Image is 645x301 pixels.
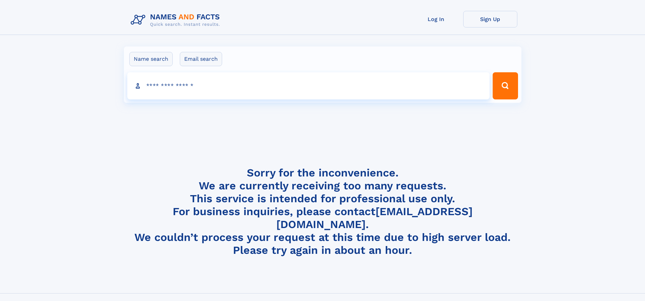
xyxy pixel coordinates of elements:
[276,205,473,231] a: [EMAIL_ADDRESS][DOMAIN_NAME]
[128,11,225,29] img: Logo Names and Facts
[128,166,517,257] h4: Sorry for the inconvenience. We are currently receiving too many requests. This service is intend...
[493,72,518,99] button: Search Button
[129,52,173,66] label: Name search
[409,11,463,27] a: Log In
[180,52,222,66] label: Email search
[463,11,517,27] a: Sign Up
[127,72,490,99] input: search input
